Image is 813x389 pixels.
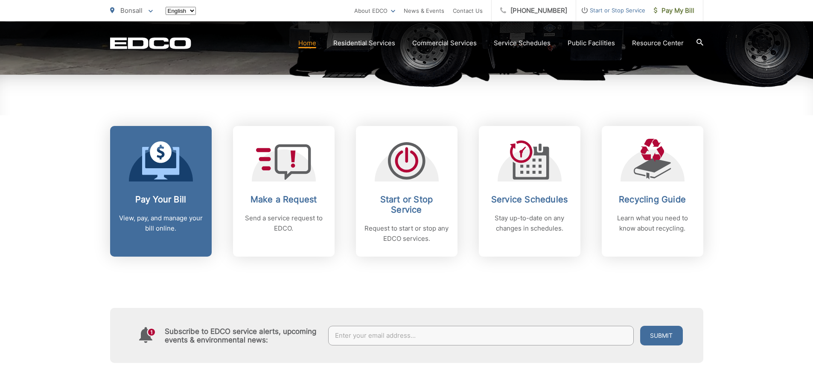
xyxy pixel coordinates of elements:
select: Select a language [166,7,196,15]
a: Commercial Services [412,38,477,48]
input: Enter your email address... [328,326,634,345]
a: Pay Your Bill View, pay, and manage your bill online. [110,126,212,257]
a: Make a Request Send a service request to EDCO. [233,126,335,257]
h2: Make a Request [242,194,326,205]
p: Learn what you need to know about recycling. [610,213,695,234]
h2: Pay Your Bill [119,194,203,205]
h2: Service Schedules [487,194,572,205]
a: Resource Center [632,38,684,48]
button: Submit [640,326,683,345]
a: Recycling Guide Learn what you need to know about recycling. [602,126,703,257]
a: Service Schedules [494,38,551,48]
a: Residential Services [333,38,395,48]
span: Pay My Bill [654,6,694,16]
h2: Start or Stop Service [364,194,449,215]
a: EDCD logo. Return to the homepage. [110,37,191,49]
p: View, pay, and manage your bill online. [119,213,203,234]
a: Home [298,38,316,48]
h2: Recycling Guide [610,194,695,205]
p: Send a service request to EDCO. [242,213,326,234]
h4: Subscribe to EDCO service alerts, upcoming events & environmental news: [165,327,320,344]
p: Request to start or stop any EDCO services. [364,223,449,244]
a: Service Schedules Stay up-to-date on any changes in schedules. [479,126,580,257]
p: Stay up-to-date on any changes in schedules. [487,213,572,234]
span: Bonsall [120,6,143,15]
a: About EDCO [354,6,395,16]
a: Contact Us [453,6,483,16]
a: Public Facilities [568,38,615,48]
a: News & Events [404,6,444,16]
